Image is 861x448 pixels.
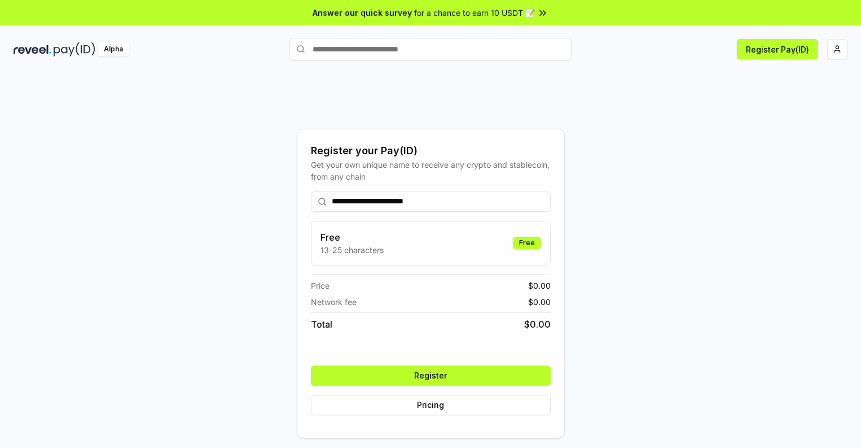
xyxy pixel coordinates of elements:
[311,296,357,308] span: Network fee
[737,39,818,59] button: Register Pay(ID)
[311,366,551,386] button: Register
[311,317,332,331] span: Total
[414,7,535,19] span: for a chance to earn 10 USDT 📝
[524,317,551,331] span: $ 0.00
[98,42,129,56] div: Alpha
[311,395,551,415] button: Pricing
[513,237,541,249] div: Free
[14,42,51,56] img: reveel_dark
[311,159,551,182] div: Get your own unique name to receive any crypto and stablecoin, from any chain
[320,244,384,256] p: 13-25 characters
[320,230,384,244] h3: Free
[313,7,412,19] span: Answer our quick survey
[528,296,551,308] span: $ 0.00
[311,280,330,292] span: Price
[54,42,95,56] img: pay_id
[311,143,551,159] div: Register your Pay(ID)
[528,280,551,292] span: $ 0.00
